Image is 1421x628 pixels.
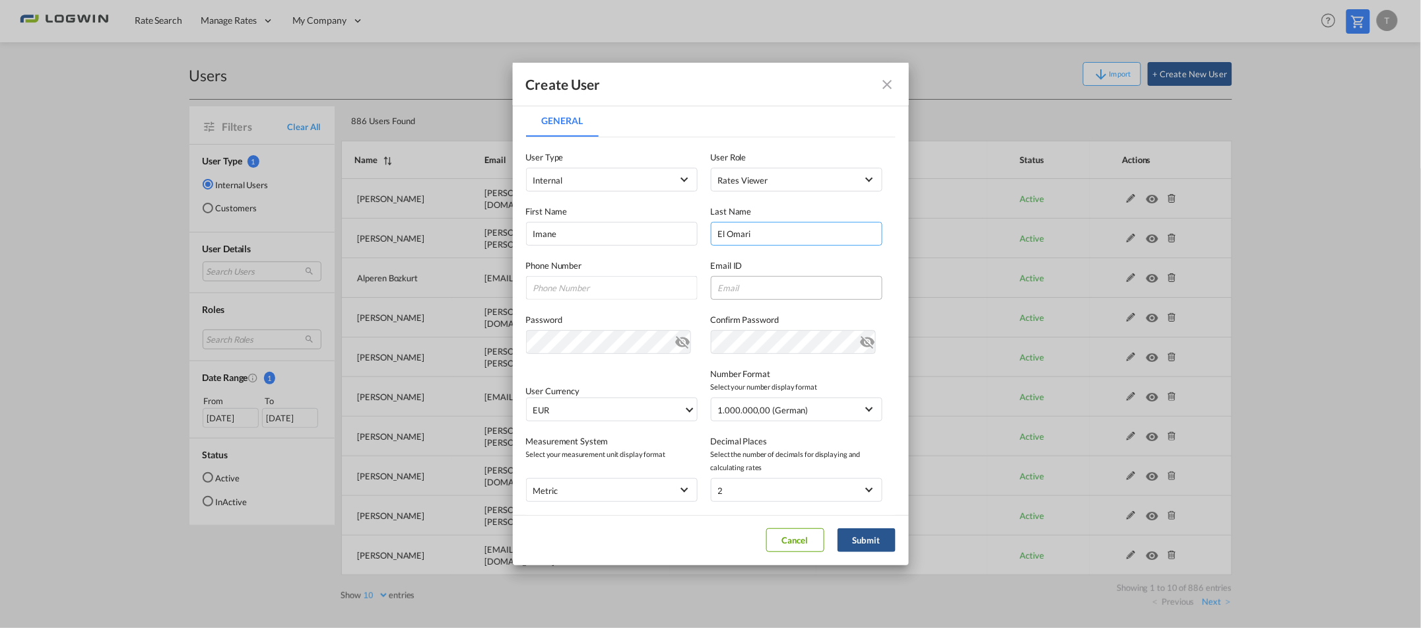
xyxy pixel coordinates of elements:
label: Phone Number [526,259,698,272]
span: Select your measurement unit display format [526,448,698,461]
label: Number Format [711,367,882,380]
input: First name [526,222,698,246]
label: Last Name [711,205,882,218]
label: Email ID [711,259,882,272]
md-icon: icon-eye-off [675,331,691,347]
md-tab-item: General [526,105,599,137]
input: Last name [711,222,882,246]
button: Submit [838,528,896,552]
md-dialog: General General ... [513,63,909,565]
md-select: Select Currency: € EUREuro [526,398,698,421]
md-icon: icon-close fg-AAA8AD [880,77,896,92]
span: Internal [533,175,562,186]
md-select: company type of user: Internal [526,168,698,192]
label: Measurement System [526,435,698,448]
label: Decimal Places [711,435,882,448]
div: Create User [526,76,601,93]
input: Phone Number [526,276,698,300]
label: First Name [526,205,698,218]
label: User Type [526,151,698,164]
label: User Currency [526,386,580,396]
md-icon: icon-eye-off [860,331,876,347]
label: Password [526,313,698,326]
span: Select your number display format [711,380,882,394]
div: metric [533,485,558,496]
md-select: {{(ctrl.parent.createData.viewShipper && !ctrl.parent.createData.user_data.role_id) ? 'N/A' : 'Se... [711,168,882,192]
div: 1.000.000,00 (German) [718,405,809,415]
button: icon-close fg-AAA8AD [875,71,901,98]
label: Confirm Password [711,313,882,326]
input: Email [711,276,882,300]
div: 2 [718,485,723,496]
label: User Role [711,151,882,164]
span: Select the number of decimals for displaying and calculating rates [711,448,882,474]
button: Cancel [766,528,824,552]
md-pagination-wrapper: Use the left and right arrow keys to navigate between tabs [526,105,612,137]
span: EUR [533,403,684,417]
div: Rates Viewer [718,175,768,186]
